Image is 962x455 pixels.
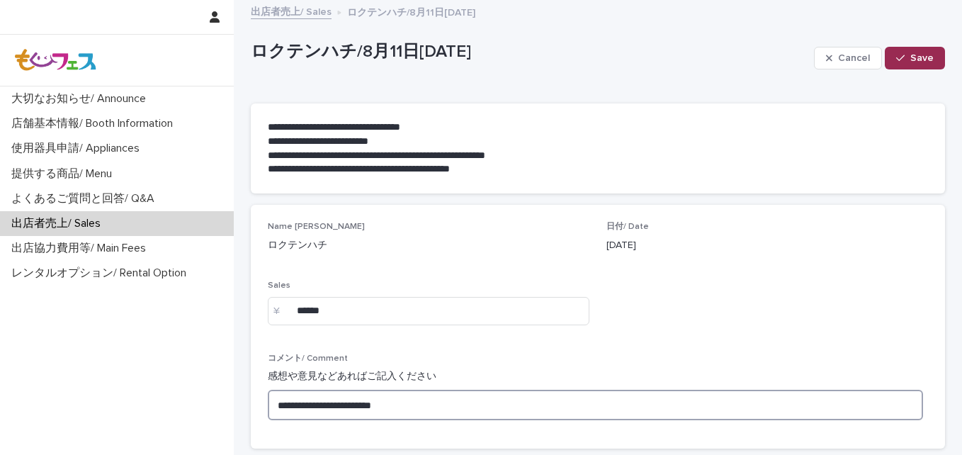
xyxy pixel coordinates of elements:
[6,167,123,181] p: 提供する商品/ Menu
[6,142,151,155] p: 使用器具申請/ Appliances
[347,4,475,19] p: ロクテンハチ/8月11日[DATE]
[6,192,166,206] p: よくあるご質問と回答/ Q&A
[606,238,928,253] p: [DATE]
[268,238,589,253] p: ロクテンハチ
[268,281,290,290] span: Sales
[268,369,928,384] p: 感想や意見などあればご記入ください
[268,223,365,231] span: Name [PERSON_NAME]
[11,46,101,74] img: Z8gcrWHQVC4NX3Wf4olx
[6,217,112,230] p: 出店者売上/ Sales
[6,92,157,106] p: 大切なお知らせ/ Announce
[268,354,348,363] span: コメント/ Comment
[251,42,808,62] p: ロクテンハチ/8月11日[DATE]
[606,223,649,231] span: 日付/ Date
[910,53,934,63] span: Save
[6,242,157,255] p: 出店協力費用等/ Main Fees
[6,266,198,280] p: レンタルオプション/ Rental Option
[814,47,882,69] button: Cancel
[885,47,945,69] button: Save
[251,3,332,19] a: 出店者売上/ Sales
[838,53,870,63] span: Cancel
[6,117,184,130] p: 店舗基本情報/ Booth Information
[268,297,296,325] div: ¥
